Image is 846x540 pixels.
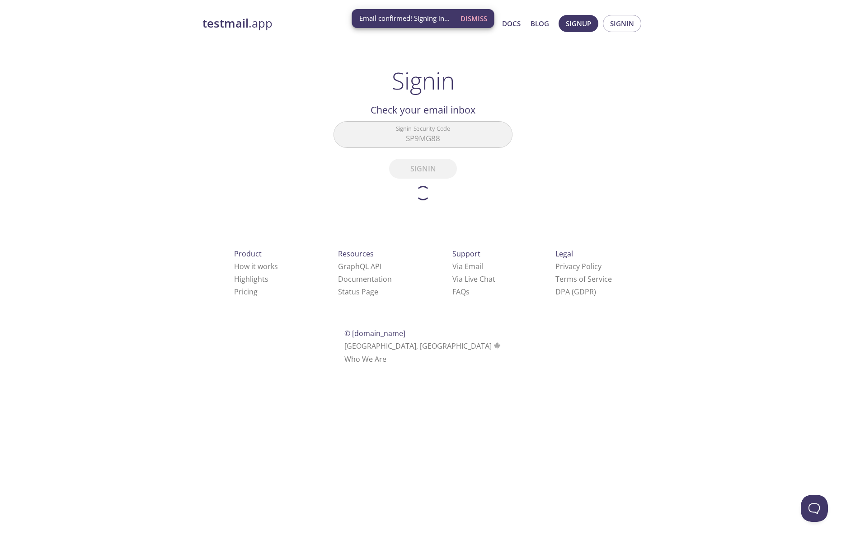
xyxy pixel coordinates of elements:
span: Product [234,249,262,259]
a: Via Email [452,261,483,271]
span: Resources [338,249,374,259]
button: Signup [559,15,598,32]
span: Support [452,249,480,259]
a: Status Page [338,287,378,297]
a: Via Live Chat [452,274,495,284]
h1: Signin [392,67,455,94]
span: Legal [555,249,573,259]
strong: testmail [202,15,249,31]
a: Terms of Service [555,274,612,284]
button: Signin [603,15,641,32]
a: Privacy Policy [555,261,602,271]
iframe: Help Scout Beacon - Open [801,495,828,522]
span: © [DOMAIN_NAME] [344,328,405,338]
h2: Check your email inbox [334,102,512,118]
span: s [466,287,470,297]
a: Documentation [338,274,392,284]
span: Signin [610,18,634,29]
a: Docs [502,18,521,29]
span: [GEOGRAPHIC_DATA], [GEOGRAPHIC_DATA] [344,341,502,351]
a: GraphQL API [338,261,381,271]
a: FAQ [452,287,470,297]
a: DPA (GDPR) [555,287,596,297]
a: testmail.app [202,16,415,31]
span: Dismiss [461,13,487,24]
a: Blog [531,18,549,29]
a: Pricing [234,287,258,297]
button: Dismiss [457,10,491,27]
a: How it works [234,261,278,271]
a: Highlights [234,274,268,284]
span: Email confirmed! Signing in... [359,14,450,23]
span: Signup [566,18,591,29]
a: Who We Are [344,354,386,364]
